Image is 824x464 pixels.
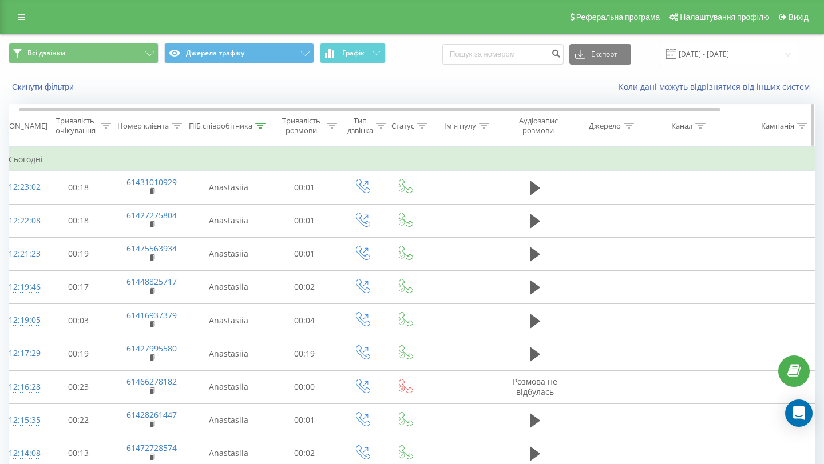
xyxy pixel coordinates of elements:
td: 00:17 [43,270,114,303]
td: Anastasiia [189,304,269,337]
div: 12:21:23 [9,243,31,265]
div: 12:15:35 [9,409,31,431]
td: 00:18 [43,204,114,237]
td: 00:04 [269,304,340,337]
div: 12:16:28 [9,376,31,398]
div: 12:19:46 [9,276,31,298]
div: Тип дзвінка [347,116,373,135]
div: Номер клієнта [117,121,169,131]
div: Тривалість розмови [279,116,324,135]
td: 00:22 [43,403,114,437]
span: Реферальна програма [576,13,660,22]
span: Розмова не відбулась [513,376,557,397]
td: 00:23 [43,370,114,403]
button: Скинути фільтри [9,82,80,92]
td: 00:19 [269,337,340,370]
div: 12:23:02 [9,176,31,198]
td: 00:19 [43,337,114,370]
div: Аудіозапис розмови [510,116,566,135]
td: Anastasiia [189,403,269,437]
td: Anastasiia [189,171,269,204]
span: Графік [342,49,365,57]
a: 61427275804 [126,210,177,221]
span: Налаштування профілю [680,13,769,22]
td: 00:19 [43,237,114,270]
button: Джерела трафіку [164,43,314,63]
a: 61472728574 [126,442,177,453]
button: Експорт [569,44,631,65]
span: Вихід [789,13,809,22]
td: 00:18 [43,171,114,204]
div: 12:19:05 [9,309,31,331]
td: 00:01 [269,237,340,270]
td: 00:01 [269,403,340,437]
td: Anastasiia [189,337,269,370]
td: Anastasiia [189,370,269,403]
a: 61448825717 [126,276,177,287]
span: Всі дзвінки [27,49,65,58]
td: Anastasiia [189,237,269,270]
td: 00:01 [269,171,340,204]
div: ПІБ співробітника [189,121,252,131]
td: Anastasiia [189,270,269,303]
div: Джерело [589,121,621,131]
button: Графік [320,43,386,63]
div: 12:22:08 [9,210,31,232]
td: 00:02 [269,270,340,303]
a: 61475563934 [126,243,177,254]
td: Anastasiia [189,204,269,237]
div: Ім'я пулу [444,121,476,131]
div: Open Intercom Messenger [785,399,813,427]
div: 12:17:29 [9,342,31,365]
a: 61466278182 [126,376,177,387]
td: 00:01 [269,204,340,237]
div: Кампанія [761,121,794,131]
a: 61431010929 [126,177,177,187]
div: Канал [671,121,692,131]
td: 00:00 [269,370,340,403]
a: 61427995580 [126,343,177,354]
a: 61428261447 [126,409,177,420]
button: Всі дзвінки [9,43,159,63]
div: Тривалість очікування [53,116,98,135]
a: 61416937379 [126,310,177,321]
td: 00:03 [43,304,114,337]
input: Пошук за номером [442,44,564,65]
a: Коли дані можуть відрізнятися вiд інших систем [619,81,815,92]
div: Статус [391,121,414,131]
